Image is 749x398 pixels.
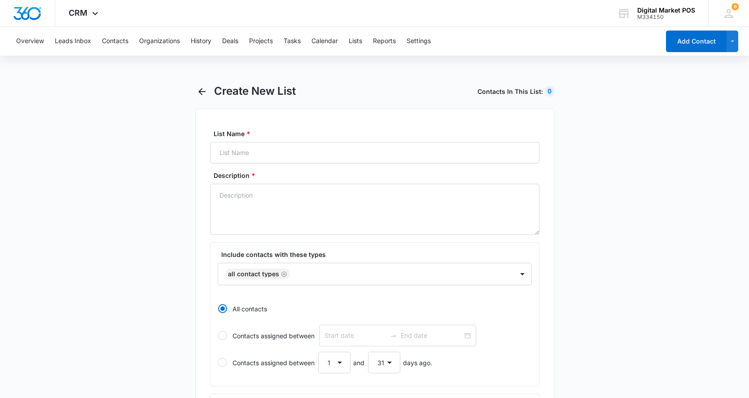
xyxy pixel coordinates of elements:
[214,129,543,138] label: List Name
[311,27,338,56] button: Calendar
[731,3,739,10] div: notifications count
[191,27,211,56] button: History
[221,250,535,259] label: Include contacts with these types
[69,8,88,18] span: CRM
[637,14,695,20] div: account id
[16,27,44,56] button: Overview
[139,27,180,56] button: Organizations
[55,27,91,56] button: Leads Inbox
[214,84,296,98] h1: Create New List
[731,3,739,10] span: 6
[222,27,238,56] button: Deals
[545,86,554,97] div: 0
[373,27,396,56] button: Reports
[390,332,397,339] span: swap-right
[102,27,128,56] button: Contacts
[284,27,301,56] button: Tasks
[324,331,386,341] input: Contacts assigned between
[666,31,727,52] button: Add Contact
[401,331,463,341] input: Contacts assigned between
[637,7,695,14] div: account name
[218,325,532,346] label: Contacts assigned between
[279,271,287,277] div: Remove All Contact Types
[249,27,273,56] button: Projects
[390,332,397,339] span: to
[477,87,543,96] span: Contacts In This List :
[368,352,400,373] select: Contacts assigned betweenanddays ago.
[210,142,539,164] input: List Name
[232,352,432,373] div: Contacts assigned between and days ago.
[228,271,279,277] div: All Contact Types
[214,171,543,180] label: Description
[218,298,532,319] label: All contacts
[349,27,362,56] button: Lists
[318,352,350,373] select: Contacts assigned betweenanddays ago.
[407,27,431,56] button: Settings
